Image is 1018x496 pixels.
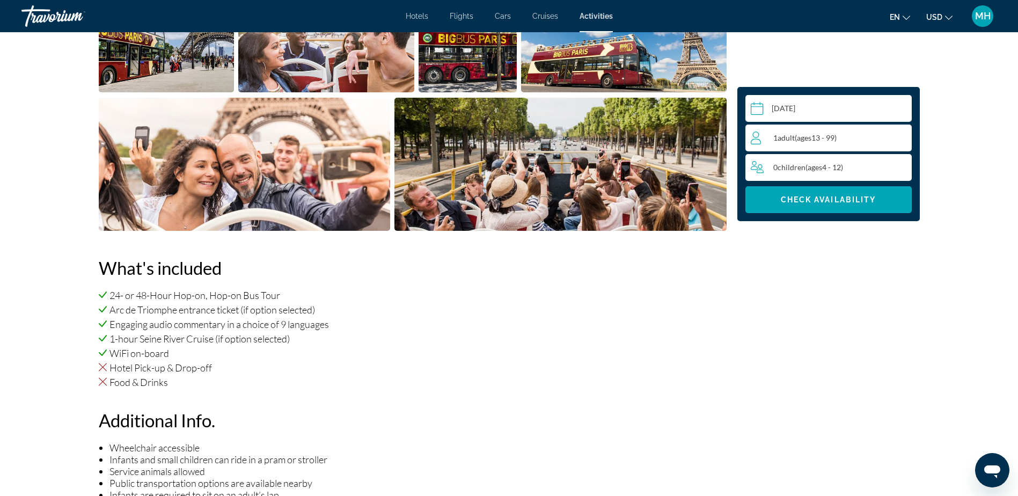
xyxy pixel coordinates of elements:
li: Food & Drinks [99,376,727,388]
li: WiFi on-board [99,347,727,359]
span: ( 13 - 99) [795,133,837,142]
li: 24- or 48-Hour Hop-on, Hop-on Bus Tour [99,289,727,301]
span: ( 4 - 12) [805,163,843,172]
span: MH [975,11,991,21]
a: Activities [580,12,613,20]
button: Change language [890,9,910,25]
button: Change currency [926,9,953,25]
li: Arc de Triomphe entrance ticket (if option selected) [99,304,727,316]
li: 1-hour Seine River Cruise (if option selected) [99,333,727,345]
span: Check Availability [781,195,876,204]
button: User Menu [969,5,997,27]
span: 1 [773,133,837,142]
h2: Additional Info. [99,410,727,431]
a: Hotels [406,12,428,20]
a: Flights [450,12,473,20]
a: Travorium [21,2,129,30]
span: 0 [773,163,843,172]
button: Check Availability [745,186,912,213]
button: Travelers: 1 adult, 0 children [745,125,912,181]
button: Open full-screen image slider [99,97,391,231]
span: ages [808,163,822,172]
li: Infants and small children can ride in a pram or stroller [109,454,727,465]
a: Cruises [532,12,558,20]
a: Cars [495,12,511,20]
li: Engaging audio commentary in a choice of 9 languages [99,318,727,330]
li: Service animals allowed [109,465,727,477]
span: USD [926,13,942,21]
span: en [890,13,900,21]
iframe: Button to launch messaging window [975,453,1009,487]
li: Hotel Pick-up & Drop-off [99,362,727,374]
li: Public transportation options are available nearby [109,477,727,489]
h2: What's included [99,257,727,279]
button: Open full-screen image slider [394,97,727,231]
span: Children [778,163,805,172]
li: Wheelchair accessible [109,442,727,454]
span: ages [797,133,811,142]
span: Adult [778,133,795,142]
